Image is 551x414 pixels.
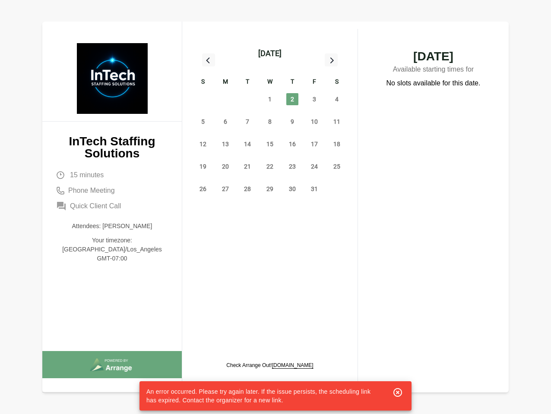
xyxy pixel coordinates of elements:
p: Your timezone: [GEOGRAPHIC_DATA]/Los_Angeles GMT-07:00 [56,236,168,263]
span: An error occurred. Please try again later. If the issue persists, the scheduling link has expired... [146,388,370,404]
div: S [326,77,348,88]
span: Monday, October 27, 2025 [219,183,231,195]
span: Monday, October 20, 2025 [219,160,231,172]
span: Tuesday, October 7, 2025 [241,116,253,128]
p: No slots available for this date. [386,78,481,88]
span: Thursday, October 2, 2025 [286,93,298,105]
span: Monday, October 6, 2025 [219,116,231,128]
span: Tuesday, October 21, 2025 [241,160,253,172]
div: T [281,77,304,88]
span: Thursday, October 9, 2025 [286,116,298,128]
span: Friday, October 10, 2025 [308,116,320,128]
span: Friday, October 17, 2025 [308,138,320,150]
span: Wednesday, October 22, 2025 [264,160,276,172]
p: Attendees: [PERSON_NAME] [56,222,168,231]
span: Quick Client Call [70,201,121,211]
span: Thursday, October 23, 2025 [286,160,298,172]
span: Monday, October 13, 2025 [219,138,231,150]
span: Saturday, October 25, 2025 [331,160,343,172]
div: S [192,77,214,88]
span: Sunday, October 12, 2025 [197,138,209,150]
span: Friday, October 24, 2025 [308,160,320,172]
span: [DATE] [375,50,491,63]
span: Friday, October 31, 2025 [308,183,320,195]
span: Wednesday, October 29, 2025 [264,183,276,195]
span: Phone Meeting [68,185,115,196]
p: Available starting times for [375,63,491,78]
div: [DATE] [258,47,282,60]
span: Sunday, October 26, 2025 [197,183,209,195]
span: Wednesday, October 8, 2025 [264,116,276,128]
span: 15 minutes [70,170,104,180]
span: Tuesday, October 28, 2025 [241,183,253,195]
span: Wednesday, October 15, 2025 [264,138,276,150]
div: M [214,77,237,88]
span: Sunday, October 5, 2025 [197,116,209,128]
span: Saturday, October 11, 2025 [331,116,343,128]
a: [DOMAIN_NAME] [272,362,313,368]
span: Friday, October 3, 2025 [308,93,320,105]
p: InTech Staffing Solutions [56,135,168,160]
div: T [236,77,259,88]
p: Check Arrange Out! [226,362,313,369]
span: Saturday, October 4, 2025 [331,93,343,105]
div: W [259,77,281,88]
span: Tuesday, October 14, 2025 [241,138,253,150]
span: Thursday, October 16, 2025 [286,138,298,150]
span: Saturday, October 18, 2025 [331,138,343,150]
span: Wednesday, October 1, 2025 [264,93,276,105]
span: Thursday, October 30, 2025 [286,183,298,195]
span: Sunday, October 19, 2025 [197,160,209,172]
div: F [304,77,326,88]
